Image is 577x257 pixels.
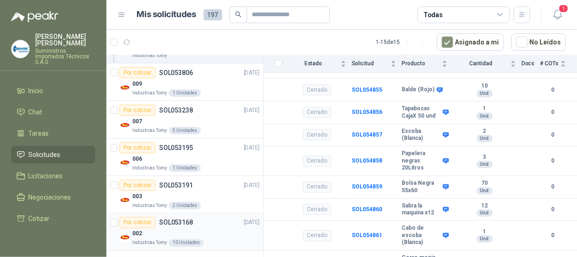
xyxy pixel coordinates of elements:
p: [DATE] [244,69,260,77]
th: # COTs [540,55,577,73]
span: Negociaciones [29,192,71,202]
p: Suministros Importados Técnicos S.A.S [35,48,95,65]
div: Und [477,161,493,168]
a: Negociaciones [11,188,95,206]
div: Und [477,113,493,120]
a: SOL054855 [352,87,382,93]
p: Industrias Tomy [132,52,167,59]
a: Por cotizarSOL053195[DATE] Company Logo006Industrias Tomy1 Unidades [106,138,263,176]
b: 10 [453,82,515,90]
img: Company Logo [119,194,130,206]
a: SOL054860 [352,206,382,213]
div: Cerrado [303,182,331,193]
b: Bolsa Negra 55x60 [402,180,441,194]
a: SOL054861 [352,232,382,238]
p: 003 [132,192,142,201]
p: SOL053806 [159,69,193,76]
p: 006 [132,155,142,163]
b: Tapabocas CajaX 50 und [402,105,441,119]
span: # COTs [540,61,558,67]
img: Company Logo [119,232,130,243]
span: Licitaciones [29,171,63,181]
th: Producto [402,55,453,73]
div: Und [477,90,493,97]
img: Company Logo [12,40,29,58]
p: 002 [132,230,142,238]
span: Producto [402,61,440,67]
p: [DATE] [244,144,260,152]
b: 1 [453,228,515,236]
b: 1 [453,105,515,113]
a: Por cotizarSOL053168[DATE] Company Logo002Industrias Tomy10 Unidades [106,213,263,251]
b: 0 [540,86,566,94]
span: Solicitudes [29,150,61,160]
div: Por cotizar [119,67,155,78]
a: Por cotizarSOL053238[DATE] Company Logo007Industrias Tomy5 Unidades [106,101,263,138]
a: SOL054856 [352,109,382,115]
span: 197 [204,9,222,20]
div: 10 Unidades [169,239,204,247]
span: Cantidad [453,61,508,67]
p: [DATE] [244,181,260,190]
span: Solicitud [352,61,389,67]
p: Industrias Tomy [132,202,167,209]
b: Cabo de escoba (Blanca) [402,225,441,246]
span: Tareas [29,128,49,138]
img: Logo peakr [11,11,58,22]
button: No Leídos [511,33,566,51]
a: SOL054857 [352,132,382,138]
b: 70 [453,180,515,187]
b: Sabra la maquina x12 [402,202,441,217]
div: 1 - 15 de 15 [376,35,429,50]
th: Cantidad [453,55,521,73]
div: 1 Unidades [169,164,201,172]
b: 0 [540,231,566,240]
button: Asignado a mi [437,33,504,51]
div: 1 Unidades [169,89,201,97]
span: Chat [29,107,43,117]
th: Solicitud [352,55,402,73]
p: [PERSON_NAME] [PERSON_NAME] [35,33,95,46]
b: 0 [540,182,566,191]
a: Por cotizarSOL053806[DATE] Company Logo009Industrias Tomy1 Unidades [106,63,263,101]
b: Balde (Rojo) [402,86,434,94]
a: Tareas [11,125,95,142]
div: 2 Unidades [169,202,201,209]
div: Und [477,209,493,217]
span: search [235,11,242,18]
div: Und [477,187,493,194]
p: SOL053191 [159,182,193,188]
b: 0 [540,205,566,214]
a: SOL054859 [352,183,382,190]
span: 1 [558,4,569,13]
b: SOL054858 [352,157,382,164]
img: Company Logo [119,157,130,168]
a: Cotizar [11,210,95,227]
b: Escoba (Blanca) [402,128,441,142]
div: Cerrado [303,129,331,140]
div: Und [477,135,493,142]
b: 12 [453,202,515,210]
a: Inicio [11,82,95,100]
p: SOL053238 [159,107,193,113]
p: 007 [132,117,142,126]
b: 0 [540,108,566,117]
span: Inicio [29,86,43,96]
b: 0 [540,157,566,165]
b: 2 [453,128,515,135]
div: Todas [423,10,443,20]
b: 0 [540,131,566,139]
img: Company Logo [119,82,130,93]
p: SOL053168 [159,219,193,226]
div: Por cotizar [119,142,155,153]
p: Industrias Tomy [132,89,167,97]
div: Cerrado [303,156,331,167]
div: Por cotizar [119,180,155,191]
th: Estado [288,55,352,73]
div: Cerrado [303,204,331,215]
span: Cotizar [29,213,50,224]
